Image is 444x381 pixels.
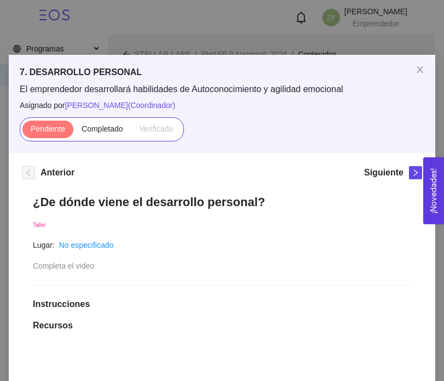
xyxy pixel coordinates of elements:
[33,222,46,228] span: Taller
[405,55,435,86] button: Close
[33,261,94,270] span: Completa el video
[33,299,411,310] h1: Instrucciones
[20,66,424,79] h5: 7. DESARROLLO PERSONAL
[82,124,123,133] span: Completado
[41,166,74,179] h5: Anterior
[65,101,176,110] span: [PERSON_NAME] ( Coordinador )
[364,166,403,179] h5: Siguiente
[409,166,422,179] button: right
[33,320,411,331] h1: Recursos
[140,124,173,133] span: Verificado
[33,239,55,251] article: Lugar:
[423,157,444,224] button: Open Feedback Widget
[59,241,114,249] a: No especificado
[22,166,35,179] button: left
[33,195,411,209] h1: ¿De dónde viene el desarrollo personal?
[416,65,424,74] span: close
[31,124,65,133] span: Pendiente
[410,169,422,177] span: right
[20,99,424,111] span: Asignado por
[20,83,424,95] span: El emprendedor desarrollará habilidades de Autoconocimiento y agilidad emocional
